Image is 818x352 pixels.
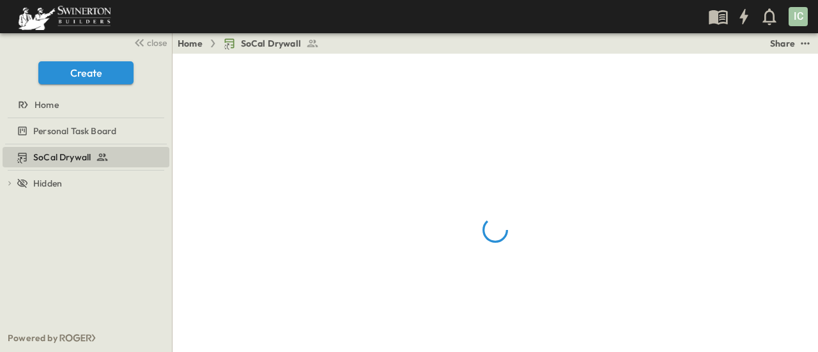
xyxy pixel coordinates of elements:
button: Create [38,61,134,84]
button: IC [787,6,809,27]
span: Personal Task Board [33,125,116,137]
a: Home [178,37,203,50]
img: 6c363589ada0b36f064d841b69d3a419a338230e66bb0a533688fa5cc3e9e735.png [15,3,114,30]
span: SoCal Drywall [33,151,91,164]
a: Home [3,96,167,114]
span: SoCal Drywall [241,37,301,50]
div: Personal Task Boardtest [3,121,169,141]
div: SoCal Drywalltest [3,147,169,167]
a: Personal Task Board [3,122,167,140]
div: IC [789,7,808,26]
button: test [798,36,813,51]
a: SoCal Drywall [3,148,167,166]
button: close [128,33,169,51]
span: Hidden [33,177,62,190]
span: close [147,36,167,49]
a: SoCal Drywall [223,37,319,50]
nav: breadcrumbs [178,37,327,50]
div: Share [770,37,795,50]
span: Home [35,98,59,111]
